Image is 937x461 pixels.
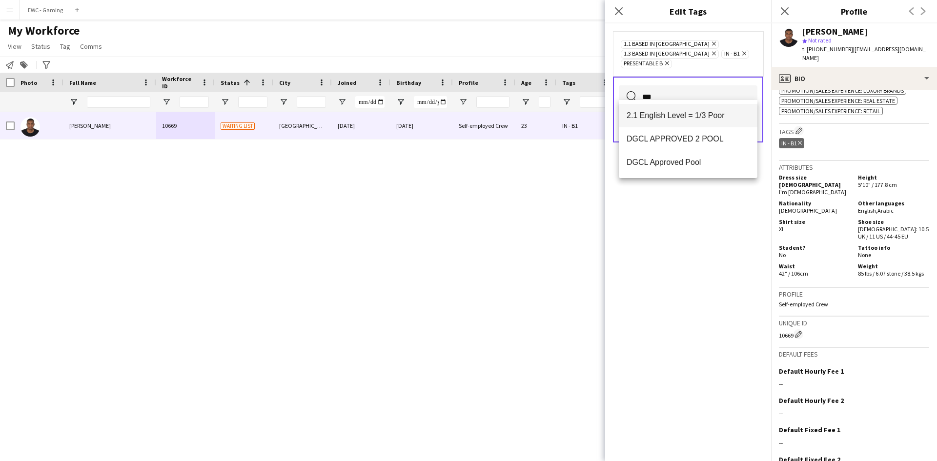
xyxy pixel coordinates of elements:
span: XL [779,225,785,233]
input: Tags Filter Input [580,96,609,108]
a: Status [27,40,54,53]
span: No [779,251,786,259]
app-action-btn: Advanced filters [41,59,52,71]
span: Status [221,79,240,86]
app-action-btn: Notify workforce [4,59,16,71]
span: t. [PHONE_NUMBER] [802,45,853,53]
img: Mohammed Basher [20,117,40,137]
input: City Filter Input [297,96,326,108]
span: City [279,79,290,86]
span: Presentable B [624,60,663,68]
input: Workforce ID Filter Input [180,96,209,108]
span: [DEMOGRAPHIC_DATA] [779,207,837,214]
h5: Weight [858,262,929,270]
span: Promotion/Sales Experience: Real Estate [781,97,895,104]
h3: Tags [779,126,929,136]
span: Profile [459,79,478,86]
span: | [EMAIL_ADDRESS][DOMAIN_NAME] [802,45,926,61]
h3: Default fees [779,350,929,359]
span: Birthday [396,79,421,86]
h3: Profile [779,290,929,299]
span: My Workforce [8,23,80,38]
div: [DATE] [332,112,390,139]
h3: Default Fixed Fee 1 [779,425,840,434]
span: [PERSON_NAME] [69,122,111,129]
h5: Waist [779,262,850,270]
input: Joined Filter Input [355,96,385,108]
div: 23 [515,112,556,139]
div: IN - B1 [779,138,804,148]
h3: Attributes [779,163,929,172]
span: 85 lbs / 6.07 stone / 38.5 kgs [858,270,924,277]
span: Promotion/Sales Experience: Retail [781,107,880,115]
span: DGCL Approved Pool [627,158,750,167]
span: 2.1 English Level = 1/3 Poor [627,111,750,120]
div: 10669 [779,329,929,339]
span: 1.3 Based in [GEOGRAPHIC_DATA] [624,50,710,58]
span: Promotion/Sales Experience: Luxury Brands [781,87,904,94]
span: DGCL APPROVED 2 POOL [627,134,750,143]
div: Self-employed Crew [453,112,515,139]
span: Status [31,42,50,51]
span: IN - B1 [724,50,740,58]
span: 5'10" / 177.8 cm [858,181,897,188]
span: None [858,251,871,259]
button: Open Filter Menu [338,98,346,106]
input: Status Filter Input [238,96,267,108]
button: Open Filter Menu [459,98,468,106]
h3: Edit Tags [605,5,771,18]
div: [PERSON_NAME] [802,27,868,36]
div: Bio [771,67,937,90]
span: English , [858,207,877,214]
span: Tag [60,42,70,51]
div: -- [779,439,929,447]
button: Open Filter Menu [69,98,78,106]
span: Tags [562,79,575,86]
span: Comms [80,42,102,51]
button: Open Filter Menu [279,98,288,106]
a: View [4,40,25,53]
h5: Other languages [858,200,929,207]
span: View [8,42,21,51]
a: Tag [56,40,74,53]
a: Comms [76,40,106,53]
button: Open Filter Menu [221,98,229,106]
span: Full Name [69,79,96,86]
p: Self-employed Crew [779,301,929,308]
input: Profile Filter Input [476,96,509,108]
button: Open Filter Menu [396,98,405,106]
span: Age [521,79,531,86]
h5: Tattoo info [858,244,929,251]
span: Joined [338,79,357,86]
h5: Dress size [DEMOGRAPHIC_DATA] [779,174,850,188]
h3: Profile [771,5,937,18]
span: [DEMOGRAPHIC_DATA]: 10.5 UK / 11 US / 44-45 EU [858,225,929,240]
h3: Default Hourly Fee 1 [779,367,844,376]
app-action-btn: Add to tag [18,59,30,71]
h5: Student? [779,244,850,251]
span: I'm [DEMOGRAPHIC_DATA] [779,188,846,196]
div: [GEOGRAPHIC_DATA] [273,112,332,139]
span: 1.1 Based in [GEOGRAPHIC_DATA] [624,40,710,48]
h5: Shirt size [779,218,850,225]
div: 10669 [156,112,215,139]
input: Age Filter Input [539,96,550,108]
h5: Shoe size [858,218,929,225]
div: [DATE] [390,112,453,139]
input: Birthday Filter Input [414,96,447,108]
h3: Unique ID [779,319,929,327]
h5: Nationality [779,200,850,207]
span: Photo [20,79,37,86]
h5: Height [858,174,929,181]
div: -- [779,409,929,418]
h3: Default Hourly Fee 2 [779,396,844,405]
span: Waiting list [221,122,255,130]
span: Workforce ID [162,75,197,90]
button: Open Filter Menu [562,98,571,106]
button: Open Filter Menu [162,98,171,106]
input: Full Name Filter Input [87,96,150,108]
span: 42" / 106cm [779,270,808,277]
div: IN - B1 [556,112,615,139]
div: -- [779,380,929,388]
span: Not rated [808,37,832,44]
